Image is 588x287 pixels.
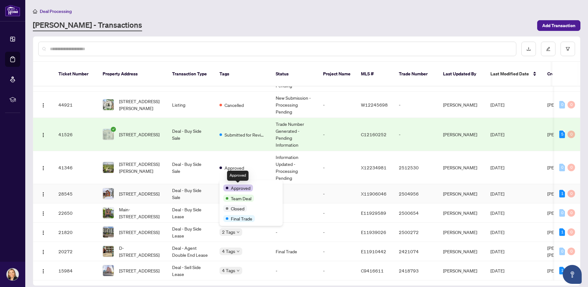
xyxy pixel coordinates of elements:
[541,42,555,56] button: edit
[438,223,485,242] td: [PERSON_NAME]
[225,164,244,171] span: Approved
[53,118,98,151] td: 41526
[318,118,356,151] td: -
[490,165,504,170] span: [DATE]
[53,261,98,280] td: 15984
[490,249,504,254] span: [DATE]
[563,265,582,284] button: Open asap
[318,223,356,242] td: -
[547,268,581,273] span: [PERSON_NAME]
[119,131,159,138] span: [STREET_ADDRESS]
[119,229,159,236] span: [STREET_ADDRESS]
[103,162,114,173] img: thumbnail-img
[38,227,48,237] button: Logo
[394,118,438,151] td: -
[566,47,570,51] span: filter
[361,132,387,137] span: C12160252
[438,261,485,280] td: [PERSON_NAME]
[98,62,167,86] th: Property Address
[394,92,438,118] td: -
[547,191,581,196] span: [PERSON_NAME]
[225,102,244,108] span: Cancelled
[394,203,438,223] td: 2500654
[567,164,575,171] div: 0
[119,267,159,274] span: [STREET_ADDRESS]
[40,9,72,14] span: Deal Processing
[567,248,575,255] div: 0
[567,131,575,138] div: 0
[490,268,504,273] span: [DATE]
[394,184,438,203] td: 2504956
[222,267,235,274] span: 4 Tags
[103,227,114,237] img: thumbnail-img
[5,5,20,16] img: logo
[438,118,485,151] td: [PERSON_NAME]
[542,20,575,31] span: Add Transaction
[167,242,214,261] td: Deal - Agent Double End Lease
[167,62,214,86] th: Transaction Type
[361,165,387,170] span: X12234981
[394,242,438,261] td: 2421074
[546,47,550,51] span: edit
[167,261,214,280] td: Deal - Sell Side Lease
[567,228,575,236] div: 0
[38,162,48,173] button: Logo
[237,231,240,234] span: down
[547,165,581,170] span: [PERSON_NAME]
[271,261,318,280] td: -
[167,184,214,203] td: Deal - Buy Side Sale
[103,129,114,140] img: thumbnail-img
[271,184,318,203] td: -
[38,246,48,256] button: Logo
[38,189,48,199] button: Logo
[7,268,19,280] img: Profile Icon
[490,210,504,216] span: [DATE]
[231,184,250,191] span: Approved
[567,101,575,108] div: 0
[547,132,581,137] span: [PERSON_NAME]
[225,131,266,138] span: Submitted for Review
[38,100,48,110] button: Logo
[438,203,485,223] td: [PERSON_NAME]
[41,269,46,274] img: Logo
[559,248,565,255] div: 0
[237,250,240,253] span: down
[271,92,318,118] td: New Submission - Processing Pending
[547,245,581,258] span: [PERSON_NAME] [PERSON_NAME]
[361,249,386,254] span: E11910442
[542,62,580,86] th: Created By
[561,42,575,56] button: filter
[41,103,46,108] img: Logo
[559,101,565,108] div: 0
[438,184,485,203] td: [PERSON_NAME]
[559,190,565,197] div: 1
[103,208,114,218] img: thumbnail-img
[167,151,214,184] td: Deal - Buy Side Sale
[119,190,159,197] span: [STREET_ADDRESS]
[53,203,98,223] td: 22650
[394,261,438,280] td: 2418793
[567,190,575,197] div: 0
[41,230,46,235] img: Logo
[119,98,162,112] span: [STREET_ADDRESS][PERSON_NAME]
[271,203,318,223] td: -
[318,203,356,223] td: -
[271,223,318,242] td: -
[361,191,387,196] span: X11906046
[119,206,162,220] span: Main-[STREET_ADDRESS]
[53,223,98,242] td: 21820
[567,209,575,217] div: 0
[214,62,271,86] th: Tags
[490,229,504,235] span: [DATE]
[361,229,386,235] span: E11939026
[119,161,162,174] span: [STREET_ADDRESS][PERSON_NAME]
[53,151,98,184] td: 41346
[103,246,114,257] img: thumbnail-img
[356,62,394,86] th: MLS #
[490,102,504,108] span: [DATE]
[537,20,580,31] button: Add Transaction
[41,249,46,255] img: Logo
[271,151,318,184] td: Information Updated - Processing Pending
[41,192,46,197] img: Logo
[559,131,565,138] div: 5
